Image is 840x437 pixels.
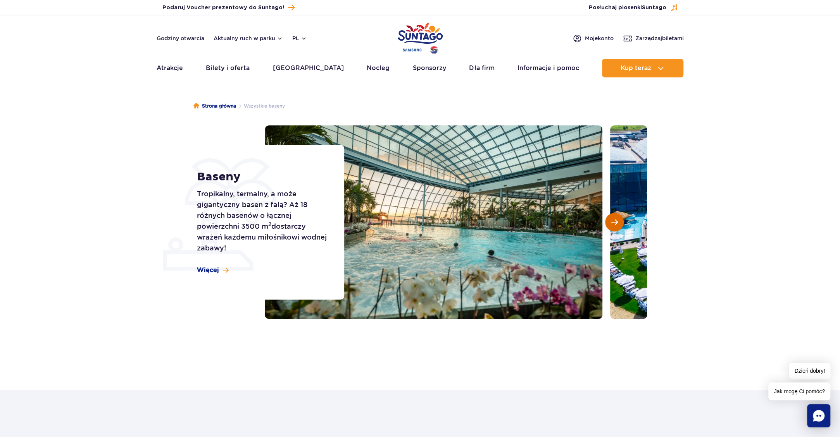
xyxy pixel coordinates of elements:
[642,5,666,10] span: Suntago
[193,102,236,110] a: Strona główna
[605,213,624,231] button: Następny slajd
[398,19,443,55] a: Park of Poland
[157,59,183,77] a: Atrakcje
[214,35,283,41] button: Aktualny ruch w parku
[589,4,678,12] button: Posłuchaj piosenkiSuntago
[197,189,327,254] p: Tropikalny, termalny, a może gigantyczny basen z falą? Aż 18 różnych basenów o łącznej powierzchn...
[197,170,327,184] h1: Baseny
[573,34,614,43] a: Mojekonto
[367,59,390,77] a: Nocleg
[469,59,494,77] a: Dla firm
[789,363,830,379] span: Dzień dobry!
[197,266,229,274] a: Więcej
[162,2,295,13] a: Podaruj Voucher prezentowy do Suntago!
[206,59,250,77] a: Bilety i oferta
[157,34,204,42] a: Godziny otwarcia
[589,4,666,12] span: Posłuchaj piosenki
[268,221,271,227] sup: 2
[197,266,219,274] span: Więcej
[517,59,579,77] a: Informacje i pomoc
[621,65,651,72] span: Kup teraz
[768,382,830,400] span: Jak mogę Ci pomóc?
[292,34,307,42] button: pl
[635,34,684,42] span: Zarządzaj biletami
[162,4,284,12] span: Podaruj Voucher prezentowy do Suntago!
[413,59,446,77] a: Sponsorzy
[623,34,684,43] a: Zarządzajbiletami
[273,59,344,77] a: [GEOGRAPHIC_DATA]
[602,59,683,77] button: Kup teraz
[265,125,602,319] img: Basen wewnętrzny w Suntago, z tropikalnymi roślinami i orchideami
[807,404,830,427] div: Chat
[236,102,285,110] li: Wszystkie baseny
[585,34,614,42] span: Moje konto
